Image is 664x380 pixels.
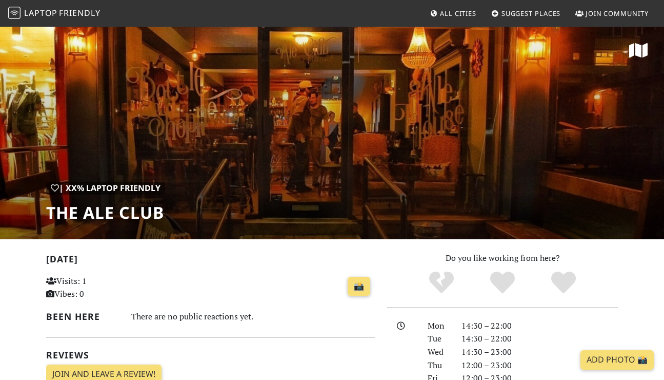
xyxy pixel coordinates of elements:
[46,350,375,360] h2: Reviews
[46,182,165,195] div: | XX% Laptop Friendly
[440,9,476,18] span: All Cities
[387,252,618,265] p: Do you like working from here?
[46,203,165,222] h1: The Ale Club
[455,359,625,372] div: 12:00 – 23:00
[455,319,625,333] div: 14:30 – 22:00
[421,359,455,372] div: Thu
[426,4,480,23] a: All Cities
[411,270,472,296] div: No
[586,9,649,18] span: Join Community
[46,275,148,301] p: Visits: 1 Vibes: 0
[8,5,100,23] a: LaptopFriendly LaptopFriendly
[46,254,375,269] h2: [DATE]
[421,346,455,359] div: Wed
[580,350,654,370] a: Add Photo 📸
[24,7,57,18] span: Laptop
[533,270,594,296] div: Definitely!
[571,4,653,23] a: Join Community
[131,309,375,324] div: There are no public reactions yet.
[421,319,455,333] div: Mon
[421,332,455,346] div: Tue
[348,277,370,296] a: 📸
[455,346,625,359] div: 14:30 – 23:00
[8,7,21,19] img: LaptopFriendly
[46,311,119,322] h2: Been here
[472,270,533,296] div: Yes
[501,9,561,18] span: Suggest Places
[455,332,625,346] div: 14:30 – 22:00
[487,4,565,23] a: Suggest Places
[59,7,100,18] span: Friendly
